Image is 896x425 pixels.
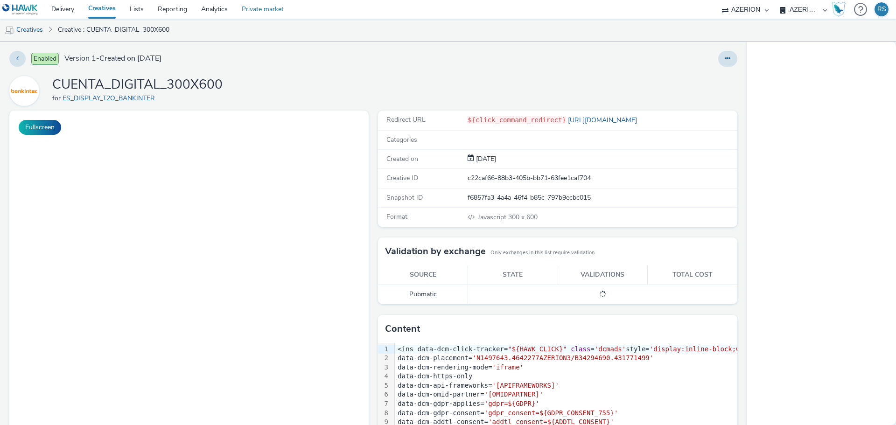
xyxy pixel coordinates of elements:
div: data-dcm-https-only [395,372,835,381]
div: data-dcm-api-frameworks= [395,381,835,390]
span: Enabled [31,53,59,65]
div: data-dcm-gdpr-consent= [395,409,835,418]
h3: Validation by exchange [385,244,486,258]
span: for [52,94,63,103]
img: mobile [5,26,14,35]
div: 3 [378,363,390,372]
span: Format [386,212,407,221]
img: undefined Logo [2,4,38,15]
img: Hawk Academy [832,2,846,17]
a: Hawk Academy [832,2,849,17]
span: Version 1 - Created on [DATE] [64,53,161,64]
div: 2 [378,354,390,363]
div: Creation 14 October 2025, 13:24 [474,154,496,164]
span: '[APIFRAMEWORKS]' [492,382,559,389]
div: data-dcm-placement= [395,354,835,363]
span: 'dcmads' [595,345,626,353]
span: class [571,345,590,353]
div: f6857fa3-4a4a-46f4-b85c-797b9ecbc015 [468,193,736,202]
small: Only exchanges in this list require validation [490,249,595,257]
a: Creative : CUENTA_DIGITAL_300X600 [53,19,174,41]
span: Created on [386,154,418,163]
div: 7 [378,399,390,409]
div: data-dcm-gdpr-applies= [395,399,835,409]
span: Categories [386,135,417,144]
th: State [468,265,558,285]
div: 1 [378,345,390,354]
div: <ins data-dcm-click-tracker= = style= [395,345,835,354]
th: Total cost [648,265,738,285]
div: 8 [378,409,390,418]
a: ES_DISPLAY_T2O_BANKINTER [63,94,159,103]
span: '[OMIDPARTNER]' [484,390,543,398]
span: 'gdpr=${GDPR}' [484,400,539,407]
span: Snapshot ID [386,193,423,202]
span: 300 x 600 [477,213,538,222]
span: "${HAWK_CLICK}" [508,345,567,353]
a: [URL][DOMAIN_NAME] [566,116,641,125]
th: Validations [558,265,648,285]
span: 'N1497643.4642277AZERION3/B34294690.431771499' [472,354,653,362]
span: 'display:inline-block;width:300px;height:600px' [650,345,834,353]
h1: CUENTA_DIGITAL_300X600 [52,76,223,94]
div: data-dcm-rendering-mode= [395,363,835,372]
span: Javascript [478,213,508,222]
h3: Content [385,322,420,336]
img: ES_DISPLAY_T2O_BANKINTER [11,77,38,105]
div: data-dcm-omid-partner= [395,390,835,399]
div: 6 [378,390,390,399]
button: Fullscreen [19,120,61,135]
span: [DATE] [474,154,496,163]
div: c22caf66-88b3-405b-bb71-63fee1caf704 [468,174,736,183]
span: 'iframe' [492,363,524,371]
div: 4 [378,372,390,381]
a: ES_DISPLAY_T2O_BANKINTER [9,86,43,95]
code: ${click_command_redirect} [468,116,566,124]
td: Pubmatic [378,285,468,304]
div: RS [877,2,886,16]
th: Source [378,265,468,285]
span: 'gdpr_consent=${GDPR_CONSENT_755}' [484,409,618,417]
span: Redirect URL [386,115,426,124]
div: 5 [378,381,390,390]
span: Creative ID [386,174,418,182]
